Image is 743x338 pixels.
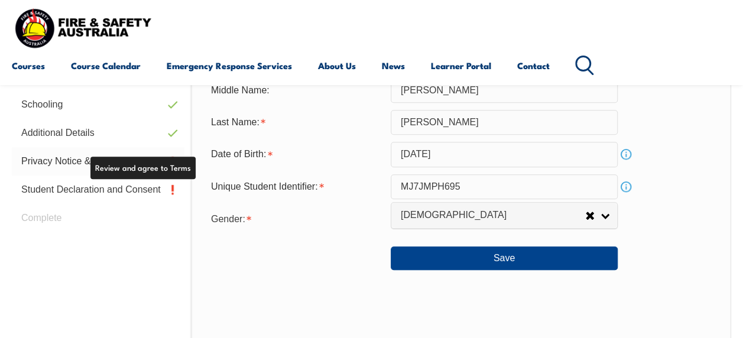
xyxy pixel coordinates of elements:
a: Learner Portal [431,51,491,80]
a: About Us [318,51,356,80]
div: Unique Student Identifier is required. [202,175,391,198]
a: Courses [12,51,45,80]
a: News [382,51,405,80]
a: Additional Details [12,119,184,147]
a: Privacy Notice & Policy [12,147,184,175]
a: Info [618,146,634,162]
a: Student Declaration and Consent [12,175,184,204]
div: Last Name is required. [202,111,391,134]
a: Info [618,178,634,195]
span: [DEMOGRAPHIC_DATA] [401,209,585,222]
input: Select Date... [391,142,618,167]
a: Contact [517,51,550,80]
span: Gender: [211,214,245,224]
a: Course Calendar [71,51,141,80]
div: Gender is required. [202,206,391,230]
a: Schooling [12,90,184,119]
div: Date of Birth is required. [202,143,391,165]
div: Middle Name: [202,79,391,101]
input: 10 Characters no 1, 0, O or I [391,174,618,199]
button: Save [391,246,618,270]
a: Emergency Response Services [167,51,292,80]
